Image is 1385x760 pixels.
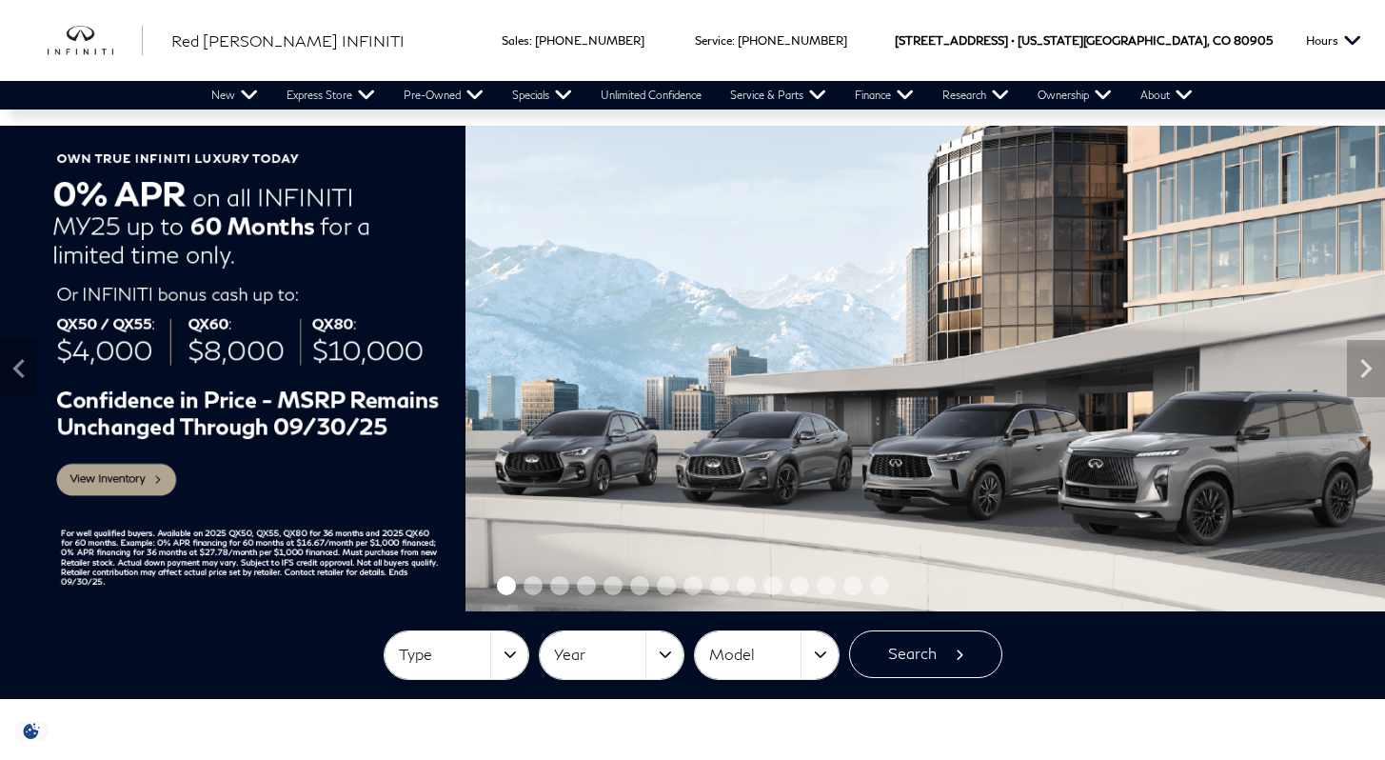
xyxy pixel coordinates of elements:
a: Research [928,81,1023,110]
span: : [529,33,532,48]
span: Go to slide 10 [737,576,756,595]
a: Pre-Owned [389,81,498,110]
span: Go to slide 3 [550,576,569,595]
a: [PHONE_NUMBER] [738,33,847,48]
a: About [1126,81,1207,110]
span: Go to slide 2 [524,576,543,595]
a: Ownership [1023,81,1126,110]
img: INFINITI [48,26,143,56]
button: Search [849,630,1002,678]
span: Sales [502,33,529,48]
span: Go to slide 8 [683,576,702,595]
span: Go to slide 15 [870,576,889,595]
button: Year [540,631,683,679]
span: Go to slide 14 [843,576,862,595]
a: infiniti [48,26,143,56]
section: Click to Open Cookie Consent Modal [10,721,53,741]
button: Type [385,631,528,679]
a: Finance [841,81,928,110]
span: Go to slide 13 [817,576,836,595]
span: Go to slide 9 [710,576,729,595]
span: Service [695,33,732,48]
span: Go to slide 11 [763,576,782,595]
button: Model [695,631,839,679]
a: New [197,81,272,110]
span: Go to slide 4 [577,576,596,595]
span: : [732,33,735,48]
nav: Main Navigation [197,81,1207,110]
img: Opt-Out Icon [10,721,53,741]
span: Model [709,639,801,670]
a: Express Store [272,81,389,110]
span: Go to slide 5 [603,576,623,595]
a: [PHONE_NUMBER] [535,33,644,48]
span: Go to slide 12 [790,576,809,595]
span: Year [554,639,645,670]
span: Type [399,639,490,670]
a: [STREET_ADDRESS] • [US_STATE][GEOGRAPHIC_DATA], CO 80905 [895,33,1273,48]
span: Go to slide 7 [657,576,676,595]
a: Service & Parts [716,81,841,110]
span: Go to slide 1 [497,576,516,595]
a: Red [PERSON_NAME] INFINITI [171,30,405,52]
div: Next [1347,340,1385,397]
span: Go to slide 6 [630,576,649,595]
a: Specials [498,81,586,110]
a: Unlimited Confidence [586,81,716,110]
span: Red [PERSON_NAME] INFINITI [171,31,405,50]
